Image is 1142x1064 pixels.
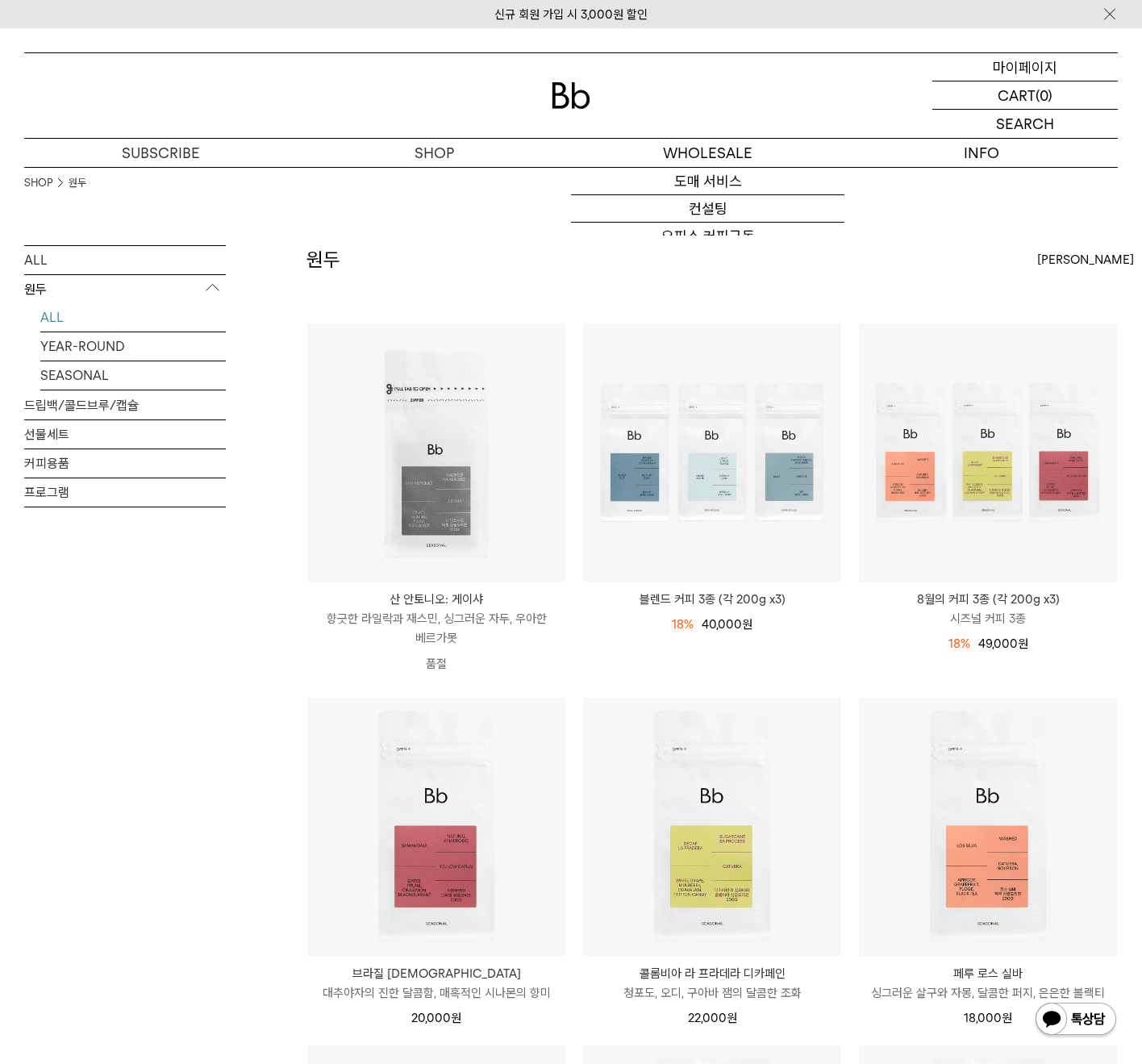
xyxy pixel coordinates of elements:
[996,110,1054,138] p: SEARCH
[844,139,1118,167] p: INFO
[307,609,565,648] p: 향긋한 라일락과 재스민, 싱그러운 자두, 우아한 베르가못
[859,590,1117,609] p: 8월의 커피 3종 (각 200g x3)
[859,964,1117,1003] a: 페루 로스 실바 싱그러운 살구와 자몽, 달콤한 퍼지, 은은한 블랙티
[1018,636,1028,651] span: 원
[494,7,648,22] a: 신규 회원 가입 시 3,000원 할인
[24,391,226,419] a: 드립백/콜드브루/캡슐
[742,617,752,632] span: 원
[307,323,565,582] img: 산 안토니오: 게이샤
[24,449,226,478] a: 커피용품
[24,275,226,304] p: 원두
[948,634,970,653] div: 18%
[40,361,226,390] a: SEASONAL
[571,168,844,195] a: 도매 서비스
[859,964,1117,983] p: 페루 로스 실바
[307,648,565,680] p: 품절
[583,983,841,1003] p: 청포도, 오디, 구아바 잼의 달콤한 조화
[727,1011,737,1025] span: 원
[40,303,226,332] a: ALL
[24,139,298,167] a: SUBSCRIBE
[1036,81,1052,109] p: (0)
[24,246,226,274] a: ALL
[24,478,226,507] a: 프로그램
[298,139,571,167] a: SHOP
[571,139,844,167] p: WHOLESALE
[571,195,844,223] a: 컨설팅
[702,617,752,632] span: 40,000
[1037,250,1134,269] span: [PERSON_NAME]
[932,53,1118,81] a: 마이페이지
[24,420,226,449] a: 선물세트
[688,1011,737,1025] span: 22,000
[932,81,1118,110] a: CART (0)
[583,590,841,609] a: 블렌드 커피 3종 (각 200g x3)
[451,1011,461,1025] span: 원
[583,964,841,983] p: 콜롬비아 라 프라데라 디카페인
[307,590,565,609] p: 산 안토니오: 게이샤
[859,323,1117,582] img: 8월의 커피 3종 (각 200g x3)
[552,82,590,109] img: 로고
[307,698,565,956] img: 브라질 사맘바이아
[859,698,1117,956] img: 페루 로스 실바
[69,175,86,191] a: 원두
[307,964,565,1003] a: 브라질 [DEMOGRAPHIC_DATA] 대추야자의 진한 달콤함, 매혹적인 시나몬의 향미
[859,983,1117,1003] p: 싱그러운 살구와 자몽, 달콤한 퍼지, 은은한 블랙티
[40,332,226,361] a: YEAR-ROUND
[1002,1011,1012,1025] span: 원
[998,81,1036,109] p: CART
[307,964,565,983] p: 브라질 [DEMOGRAPHIC_DATA]
[411,1011,461,1025] span: 20,000
[964,1011,1012,1025] span: 18,000
[859,590,1117,628] a: 8월의 커피 3종 (각 200g x3) 시즈널 커피 3종
[571,223,844,250] a: 오피스 커피구독
[307,983,565,1003] p: 대추야자의 진한 달콤함, 매혹적인 시나몬의 향미
[993,53,1057,81] p: 마이페이지
[978,636,1028,651] span: 49,000
[672,615,694,634] div: 18%
[24,175,52,191] a: SHOP
[859,609,1117,628] p: 시즈널 커피 3종
[1034,1001,1118,1040] img: 카카오톡 채널 1:1 채팅 버튼
[306,246,340,273] h2: 원두
[583,323,841,582] img: 블렌드 커피 3종 (각 200g x3)
[583,698,841,956] img: 콜롬비아 라 프라데라 디카페인
[307,590,565,648] a: 산 안토니오: 게이샤 향긋한 라일락과 재스민, 싱그러운 자두, 우아한 베르가못
[583,964,841,1003] a: 콜롬비아 라 프라데라 디카페인 청포도, 오디, 구아바 잼의 달콤한 조화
